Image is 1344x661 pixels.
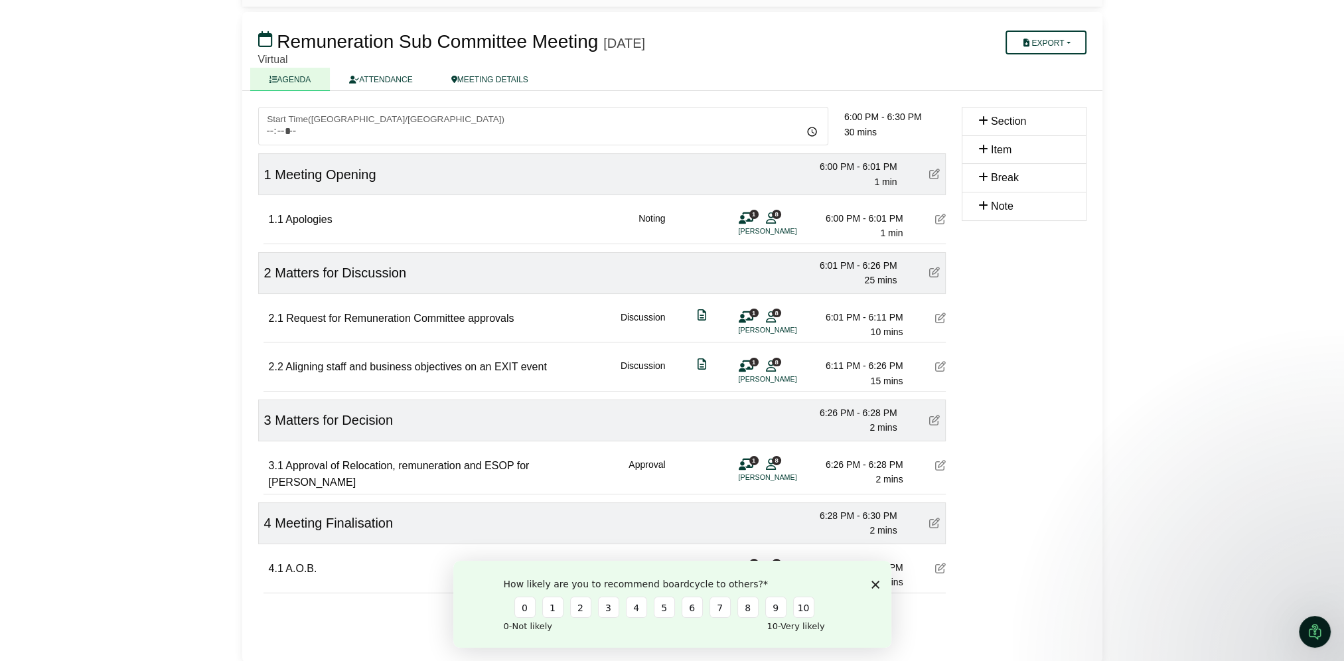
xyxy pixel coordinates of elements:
div: 6:01 PM - 6:11 PM [810,310,903,325]
div: Noting [638,211,665,241]
span: 1 min [880,228,903,238]
div: Discussion [621,310,666,340]
span: Note [991,200,1013,212]
span: 10 mins [870,327,903,337]
div: 6:28 PM - 6:30 PM [804,508,897,523]
span: 15 mins [870,376,903,386]
span: 8 [772,358,781,366]
span: Request for Remuneration Committee approvals [286,313,514,324]
span: 2 mins [875,474,903,484]
span: 4.1 [269,563,283,574]
span: 1.1 [269,214,283,225]
span: 30 mins [844,127,877,137]
span: 1 [749,309,759,317]
span: 1 [749,358,759,366]
a: MEETING DETAILS [432,68,548,91]
div: 6:26 PM - 6:28 PM [810,457,903,472]
span: Item [991,144,1011,155]
span: 4 [264,516,271,530]
button: Export [1006,31,1086,54]
span: Meeting Finalisation [275,516,393,530]
span: 25 mins [864,275,897,285]
span: 0 [749,559,759,567]
div: 6:11 PM - 6:26 PM [810,358,903,373]
span: Virtual [258,54,288,65]
span: 2.2 [269,361,283,372]
span: 2 mins [869,525,897,536]
span: A.O.B. [285,563,317,574]
div: 6:00 PM - 6:30 PM [844,110,946,124]
span: 8 [772,559,781,567]
span: 2 [264,265,271,280]
li: [PERSON_NAME] [739,226,838,237]
span: 3 [264,413,271,427]
span: Meeting Opening [275,167,376,182]
div: Discussion [621,358,666,388]
span: Matters for Discussion [275,265,406,280]
span: Approval of Relocation, remuneration and ESOP for [PERSON_NAME] [269,460,530,488]
a: AGENDA [250,68,331,91]
span: 8 [772,309,781,317]
span: Remuneration Sub Committee Meeting [277,31,598,52]
div: 6:00 PM - 6:01 PM [804,159,897,174]
span: Apologies [285,214,332,225]
div: [DATE] [603,35,645,51]
span: 3.1 [269,460,283,471]
span: 1 [749,210,759,218]
a: ATTENDANCE [330,68,431,91]
span: Aligning staff and business objectives on an EXIT event [285,361,546,372]
iframe: Intercom live chat [1299,616,1331,648]
span: Break [991,172,1019,183]
span: 2.1 [269,313,283,324]
span: 1 [264,167,271,182]
div: 6:00 PM - 6:01 PM [810,211,903,226]
span: Section [991,115,1026,127]
span: 2 mins [869,422,897,433]
span: Matters for Decision [275,413,393,427]
li: [PERSON_NAME] [739,472,838,483]
li: [PERSON_NAME] [739,325,838,336]
li: [PERSON_NAME] [739,374,838,385]
div: Approval [629,457,665,491]
div: 6:01 PM - 6:26 PM [804,258,897,273]
span: 1 min [874,177,897,187]
div: 6:26 PM - 6:28 PM [804,405,897,420]
span: 1 [749,456,759,465]
iframe: Survey from Boardcycle [453,561,891,648]
span: 8 [772,210,781,218]
span: 8 [772,456,781,465]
